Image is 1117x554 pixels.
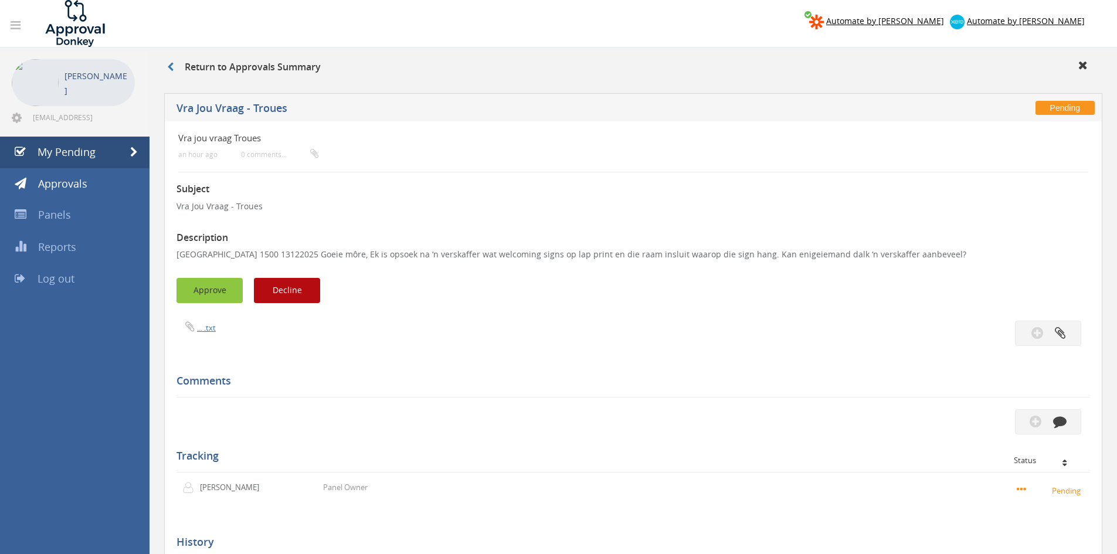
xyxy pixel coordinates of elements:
[176,184,1090,195] h3: Subject
[176,249,1090,260] p: [GEOGRAPHIC_DATA] 1500 13122025 Goeie môre, Ek is opsoek na ‘n verskaffer wat welcoming signs op ...
[176,375,1081,387] h5: Comments
[176,536,1081,548] h5: History
[241,150,318,159] small: 0 comments...
[176,450,1081,462] h5: Tracking
[33,113,133,122] span: [EMAIL_ADDRESS][DOMAIN_NAME]
[1017,484,1084,497] small: Pending
[38,176,87,191] span: Approvals
[176,278,243,303] button: Approve
[200,482,267,493] p: [PERSON_NAME]
[178,150,218,159] small: an hour ago
[323,482,368,493] p: Panel Owner
[38,240,76,254] span: Reports
[38,208,71,222] span: Panels
[967,15,1085,26] span: Automate by [PERSON_NAME]
[176,103,818,117] h5: Vra Jou Vraag - Troues
[197,322,216,333] a: ... .txt
[64,69,129,98] p: [PERSON_NAME]
[950,15,965,29] img: xero-logo.png
[178,133,936,143] h4: Vra jou vraag Troues
[254,278,320,303] button: Decline
[1014,456,1081,464] div: Status
[826,15,944,26] span: Automate by [PERSON_NAME]
[38,271,74,286] span: Log out
[809,15,824,29] img: zapier-logomark.png
[167,62,321,73] h3: Return to Approvals Summary
[176,233,1090,243] h3: Description
[1035,101,1095,115] span: Pending
[182,482,200,494] img: user-icon.png
[176,200,1090,212] p: Vra Jou Vraag - Troues
[38,145,96,159] span: My Pending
